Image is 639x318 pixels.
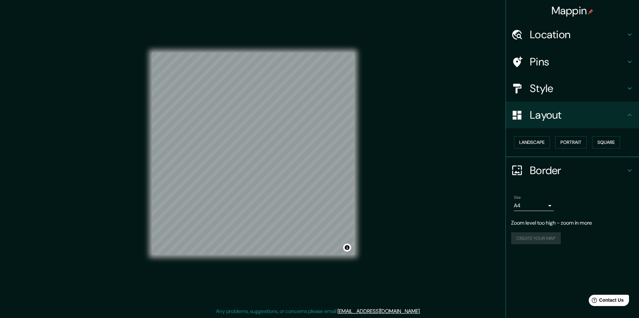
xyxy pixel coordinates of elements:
h4: Mappin [551,4,594,17]
div: . [421,307,422,315]
h4: Pins [530,55,626,68]
div: Layout [506,102,639,128]
canvas: Map [152,53,354,255]
a: [EMAIL_ADDRESS][DOMAIN_NAME] [337,308,420,315]
h4: Style [530,82,626,95]
button: Square [592,136,620,149]
div: Border [506,157,639,184]
div: . [422,307,423,315]
h4: Border [530,164,626,177]
p: Any problems, suggestions, or concerns please email . [216,307,421,315]
button: Landscape [514,136,550,149]
label: Size [514,194,521,200]
h4: Location [530,28,626,41]
iframe: Help widget launcher [580,292,632,311]
div: Pins [506,49,639,75]
button: Toggle attribution [343,244,351,252]
div: Style [506,75,639,102]
p: Zoom level too high - zoom in more [511,219,634,227]
h4: Layout [530,108,626,122]
img: pin-icon.png [588,9,593,14]
div: A4 [514,200,554,211]
button: Portrait [555,136,587,149]
div: Location [506,21,639,48]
